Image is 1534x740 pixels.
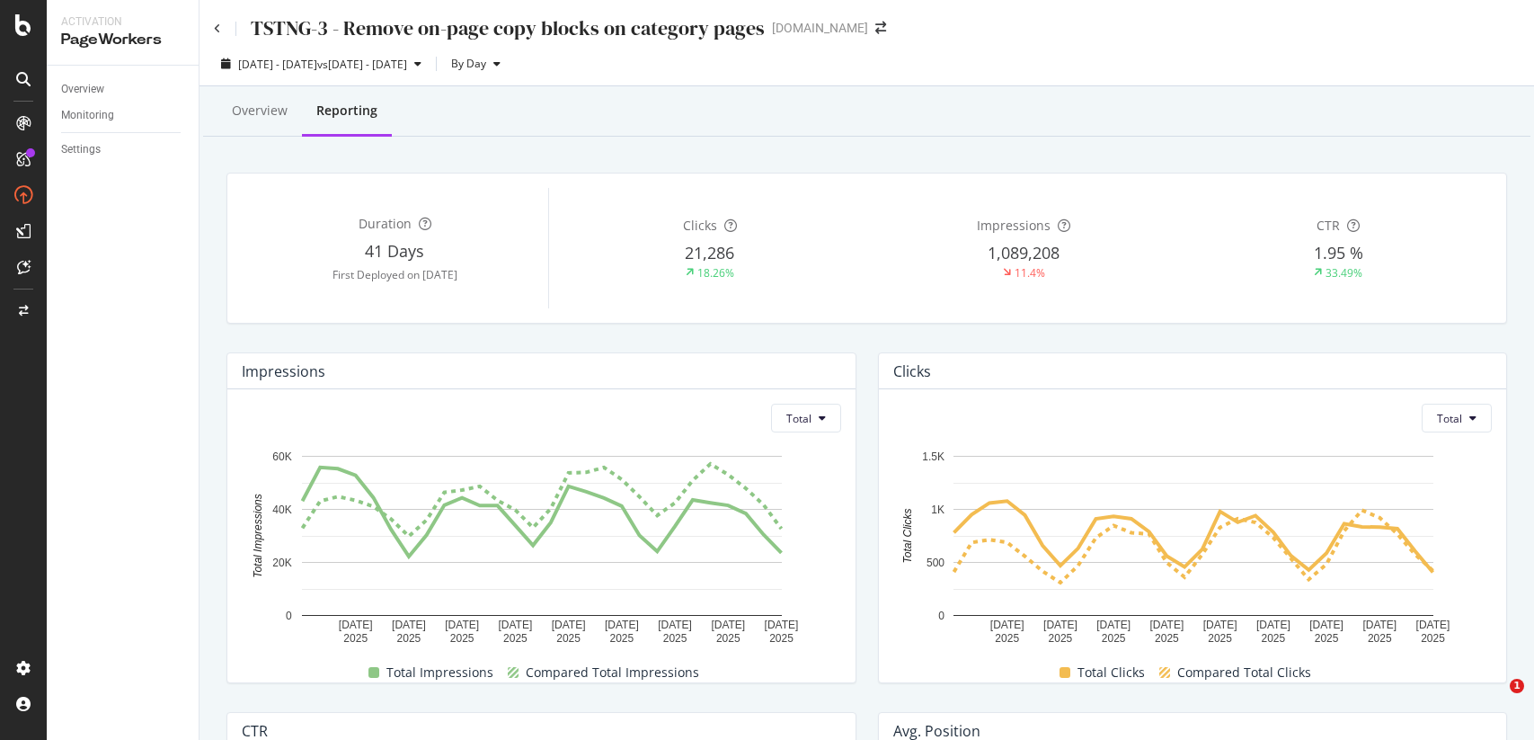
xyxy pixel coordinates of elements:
text: 2025 [1155,632,1179,645]
text: [DATE] [765,619,799,631]
div: PageWorkers [61,30,184,50]
text: 2025 [1421,632,1445,645]
span: Compared Total Clicks [1177,662,1311,683]
span: 1 [1510,679,1524,693]
span: Impressions [977,217,1051,234]
div: Settings [61,140,101,159]
text: [DATE] [605,619,639,631]
text: 2025 [609,632,634,645]
div: CTR [242,722,268,740]
text: [DATE] [552,619,586,631]
text: 2025 [1367,632,1391,645]
text: [DATE] [1255,619,1290,631]
div: Impressions [242,362,325,380]
button: Total [1422,404,1492,432]
div: arrow-right-arrow-left [875,22,886,34]
text: 2025 [769,632,794,645]
text: [DATE] [989,619,1024,631]
text: [DATE] [1096,619,1131,631]
text: 20K [272,557,291,569]
span: Total [786,411,811,426]
text: 2025 [1314,632,1338,645]
span: Compared Total Impressions [526,662,699,683]
text: 1K [931,504,944,516]
div: 11.4% [1015,265,1045,281]
svg: A chart. [893,447,1493,646]
text: [DATE] [339,619,373,631]
text: 2025 [663,632,687,645]
text: 2025 [343,632,368,645]
text: 2025 [1048,632,1072,645]
text: 1.5K [922,450,944,463]
div: 33.49% [1326,265,1362,281]
span: CTR [1317,217,1340,234]
button: [DATE] - [DATE]vs[DATE] - [DATE] [214,49,429,78]
span: Total [1437,411,1462,426]
text: 40K [272,504,291,516]
text: 2025 [450,632,474,645]
text: 2025 [1101,632,1125,645]
div: Overview [232,102,288,120]
span: Total Impressions [386,662,493,683]
div: Avg. position [893,722,980,740]
text: 2025 [716,632,740,645]
text: 2025 [995,632,1019,645]
text: [DATE] [1149,619,1184,631]
a: Monitoring [61,106,186,125]
text: [DATE] [1362,619,1397,631]
div: [DOMAIN_NAME] [772,19,868,37]
iframe: Intercom live chat [1473,679,1516,722]
text: Total Impressions [252,495,264,579]
div: Clicks [893,362,931,380]
text: [DATE] [498,619,532,631]
span: vs [DATE] - [DATE] [317,57,407,72]
text: [DATE] [711,619,745,631]
div: Reporting [316,102,377,120]
button: By Day [444,49,508,78]
button: Total [771,404,841,432]
text: 0 [938,610,944,622]
text: 2025 [556,632,581,645]
span: 1.95 % [1314,242,1363,263]
div: Monitoring [61,106,114,125]
text: [DATE] [1415,619,1450,631]
span: Clicks [683,217,717,234]
text: [DATE] [1043,619,1077,631]
text: 60K [272,450,291,463]
span: Total Clicks [1077,662,1145,683]
text: 2025 [397,632,421,645]
div: Activation [61,14,184,30]
span: 1,089,208 [988,242,1060,263]
text: [DATE] [1202,619,1237,631]
text: [DATE] [1309,619,1343,631]
svg: A chart. [242,447,841,646]
div: Overview [61,80,104,99]
text: 0 [286,610,292,622]
div: First Deployed on [DATE] [242,267,548,282]
text: 2025 [1261,632,1285,645]
a: Click to go back [214,23,221,34]
text: 2025 [1208,632,1232,645]
text: 500 [926,557,944,569]
span: 21,286 [685,242,734,263]
div: 18.26% [697,265,734,281]
span: By Day [444,56,486,71]
div: TSTNG-3 - Remove on-page copy blocks on category pages [251,14,765,42]
text: [DATE] [392,619,426,631]
text: 2025 [503,632,528,645]
text: [DATE] [445,619,479,631]
span: Duration [359,215,412,232]
a: Settings [61,140,186,159]
text: [DATE] [658,619,692,631]
span: 41 Days [365,240,424,262]
span: [DATE] - [DATE] [238,57,317,72]
a: Overview [61,80,186,99]
text: Total Clicks [901,509,914,564]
